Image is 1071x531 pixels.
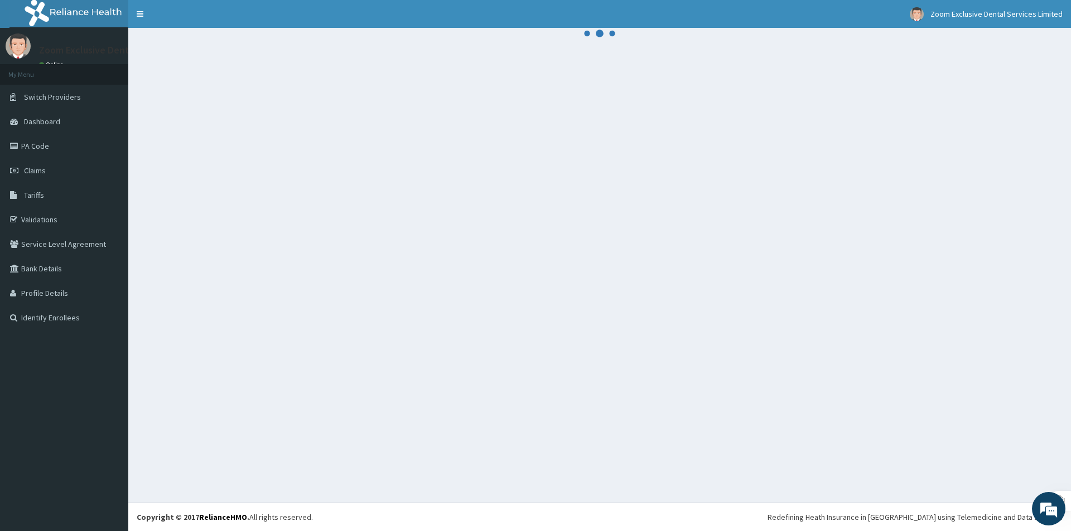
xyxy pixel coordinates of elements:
span: Dashboard [24,116,60,126]
span: Switch Providers [24,92,81,102]
span: Tariffs [24,190,44,200]
span: Claims [24,165,46,176]
strong: Copyright © 2017 . [137,512,249,522]
div: Redefining Heath Insurance in [GEOGRAPHIC_DATA] using Telemedicine and Data Science! [768,511,1063,523]
a: Online [39,61,66,69]
span: Zoom Exclusive Dental Services Limited [930,9,1063,19]
img: User Image [6,33,31,59]
footer: All rights reserved. [128,503,1071,531]
p: Zoom Exclusive Dental Services Limited [39,45,211,55]
img: User Image [910,7,924,21]
svg: audio-loading [583,17,616,50]
a: RelianceHMO [199,512,247,522]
